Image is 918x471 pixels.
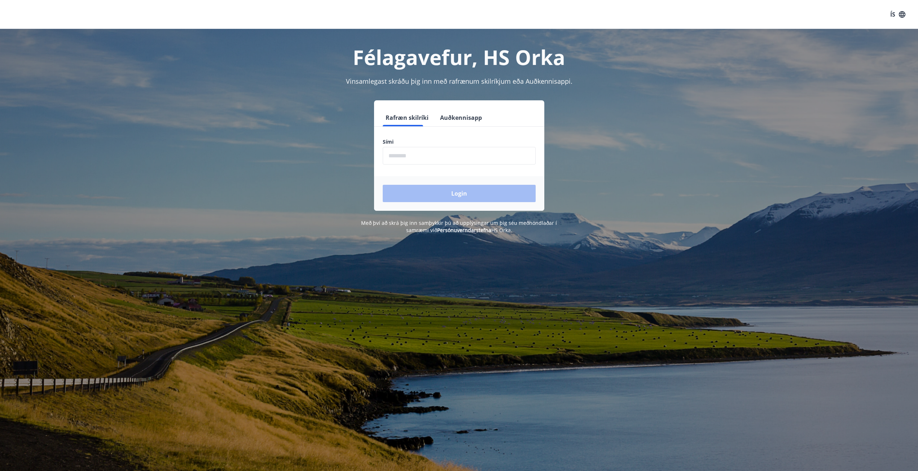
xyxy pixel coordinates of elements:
[437,109,485,126] button: Auðkennisapp
[383,138,536,145] label: Sími
[361,219,557,234] span: Með því að skrá þig inn samþykkir þú að upplýsingar um þig séu meðhöndlaðar í samræmi við HS Orka.
[437,227,491,234] a: Persónuverndarstefna
[208,43,710,71] h1: Félagavefur, HS Orka
[383,109,431,126] button: Rafræn skilríki
[346,77,572,86] span: Vinsamlegast skráðu þig inn með rafrænum skilríkjum eða Auðkennisappi.
[886,8,909,21] button: ÍS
